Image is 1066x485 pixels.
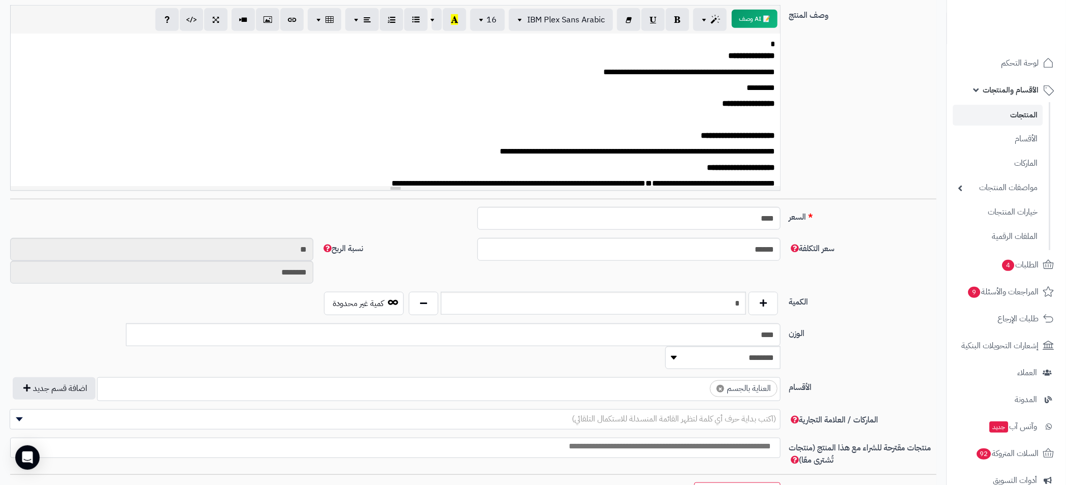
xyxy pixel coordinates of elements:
[1015,392,1038,407] span: المدونة
[710,380,778,397] li: العناية بالجسم
[572,413,776,425] span: (اكتب بداية حرف أي كلمة لتظهر القائمة المنسدلة للاستكمال التلقائي)
[785,207,941,223] label: السعر
[13,377,95,400] button: اضافة قسم جديد
[487,14,497,26] span: 16
[953,226,1043,248] a: الملفات الرقمية
[1018,366,1038,380] span: العملاء
[989,419,1038,434] span: وآتس آب
[953,360,1060,385] a: العملاء
[785,323,941,340] label: الوزن
[321,243,363,255] span: نسبة الربح
[990,421,1009,433] span: جديد
[967,285,1039,299] span: المراجعات والأسئلة
[785,377,941,393] label: الأقسام
[527,14,605,26] span: IBM Plex Sans Arabic
[953,153,1043,174] a: الماركات
[789,442,931,466] span: منتجات مقترحة للشراء مع هذا المنتج (منتجات تُشترى معًا)
[953,307,1060,331] a: طلبات الإرجاع
[953,387,1060,412] a: المدونة
[953,128,1043,150] a: الأقسام
[785,5,941,21] label: وصف المنتج
[789,243,834,255] span: سعر التكلفة
[953,334,1060,358] a: إشعارات التحويلات البنكية
[953,177,1043,199] a: مواصفات المنتجات
[977,448,991,460] span: 92
[953,105,1043,126] a: المنتجات
[953,51,1060,75] a: لوحة التحكم
[962,339,1039,353] span: إشعارات التحويلات البنكية
[953,441,1060,466] a: السلات المتروكة92
[1002,56,1039,70] span: لوحة التحكم
[953,253,1060,277] a: الطلبات4
[1002,258,1039,272] span: الطلبات
[470,9,505,31] button: 16
[789,414,878,426] span: الماركات / العلامة التجارية
[15,445,40,470] div: Open Intercom Messenger
[953,280,1060,304] a: المراجعات والأسئلة9
[732,10,778,28] button: 📝 AI وصف
[968,287,981,298] span: 9
[785,292,941,308] label: الكمية
[983,83,1039,97] span: الأقسام والمنتجات
[998,312,1039,326] span: طلبات الإرجاع
[953,414,1060,439] a: وآتس آبجديد
[1003,260,1015,271] span: 4
[509,9,613,31] button: IBM Plex Sans Arabic
[976,446,1039,461] span: السلات المتروكة
[717,385,724,392] span: ×
[953,201,1043,223] a: خيارات المنتجات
